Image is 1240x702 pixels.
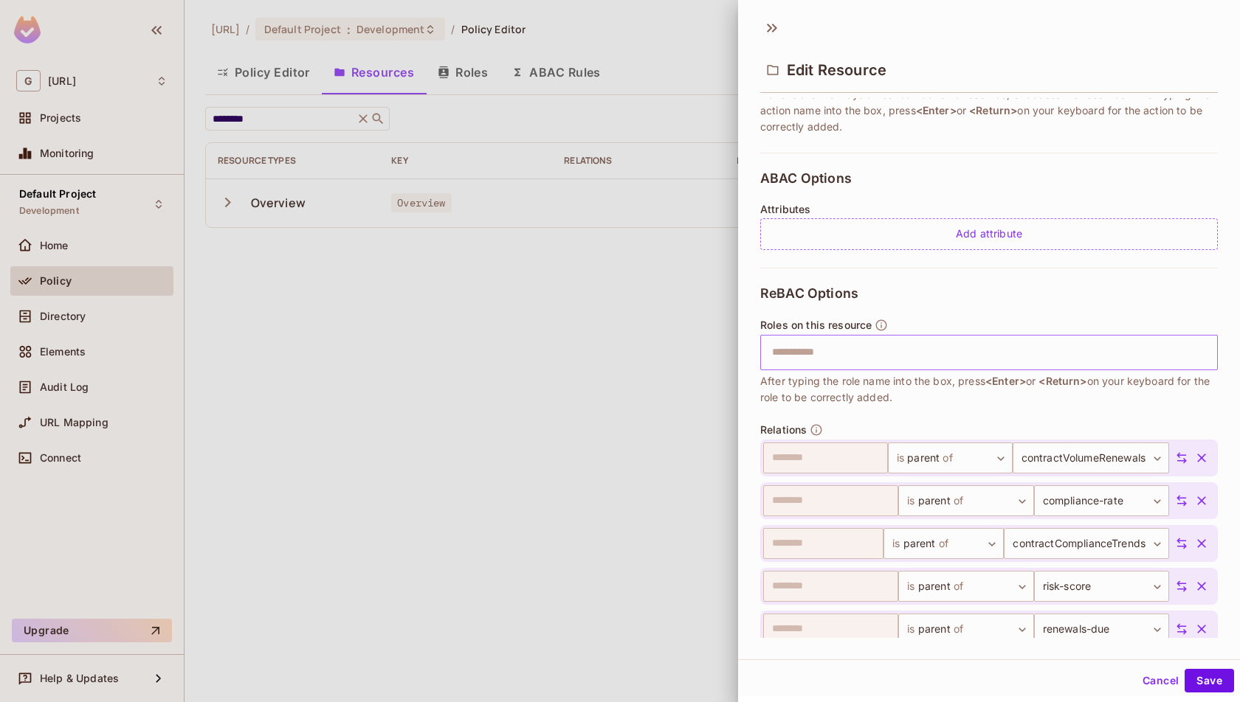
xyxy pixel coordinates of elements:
div: parent [898,571,1033,602]
span: of [951,617,963,641]
span: is [907,617,917,641]
div: parent [888,442,1013,473]
div: parent [898,614,1033,644]
div: parent [898,485,1033,516]
span: Actions are the ways a user can act on a resource, or access the resource. After typing the actio... [760,86,1218,135]
div: compliance-rate [1034,485,1169,516]
span: <Enter> [916,104,957,117]
span: <Return> [969,104,1017,117]
span: ABAC Options [760,171,852,186]
span: <Enter> [985,375,1026,387]
span: After typing the role name into the box, press or on your keyboard for the role to be correctly a... [760,373,1218,406]
span: is [907,574,917,598]
span: is [892,532,903,555]
div: risk-score [1034,571,1169,602]
span: is [897,446,907,470]
span: ReBAC Options [760,286,858,301]
div: renewals-due [1034,614,1169,644]
span: Attributes [760,204,811,215]
button: Save [1185,669,1234,692]
span: is [907,489,917,512]
div: contractComplianceTrends [1004,528,1169,559]
span: of [936,532,948,555]
div: Add attribute [760,218,1218,250]
span: Roles on this resource [760,319,872,331]
span: of [951,489,963,512]
span: Relations [760,424,807,436]
span: of [940,446,952,470]
button: Cancel [1137,669,1185,692]
div: contractVolumeRenewals [1013,442,1169,473]
span: of [951,574,963,598]
span: Edit Resource [787,61,886,79]
div: parent [883,528,1004,559]
span: <Return> [1038,375,1086,387]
